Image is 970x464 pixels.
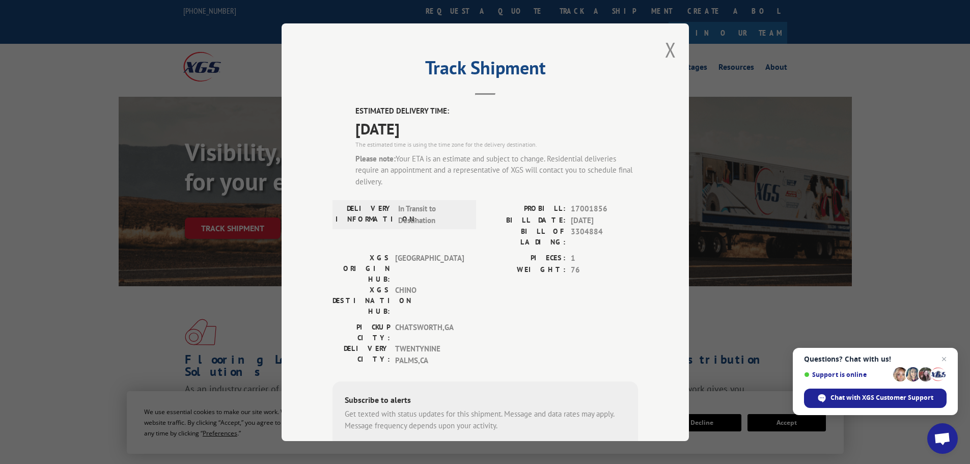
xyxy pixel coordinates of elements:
label: DELIVERY CITY: [332,343,390,366]
div: Open chat [927,423,958,454]
label: ESTIMATED DELIVERY TIME: [355,105,638,117]
label: PIECES: [485,253,566,264]
label: PICKUP CITY: [332,322,390,343]
div: The estimated time is using the time zone for the delivery destination. [355,140,638,149]
strong: Please note: [355,153,396,163]
span: 1 [571,253,638,264]
span: TWENTYNINE PALMS , CA [395,343,464,366]
label: WEIGHT: [485,264,566,276]
span: 17001856 [571,203,638,215]
span: Questions? Chat with us! [804,355,947,363]
label: XGS DESTINATION HUB: [332,285,390,317]
button: Close modal [665,36,676,63]
div: Subscribe to alerts [345,394,626,408]
span: 76 [571,264,638,276]
span: Chat with XGS Customer Support [830,393,933,402]
span: [GEOGRAPHIC_DATA] [395,253,464,285]
span: Support is online [804,371,890,378]
label: XGS ORIGIN HUB: [332,253,390,285]
label: PROBILL: [485,203,566,215]
div: Get texted with status updates for this shipment. Message and data rates may apply. Message frequ... [345,408,626,431]
span: CHINO [395,285,464,317]
label: DELIVERY INFORMATION: [336,203,393,226]
div: Chat with XGS Customer Support [804,389,947,408]
label: BILL OF LADING: [485,226,566,248]
span: CHATSWORTH , GA [395,322,464,343]
span: In Transit to Destination [398,203,467,226]
label: BILL DATE: [485,214,566,226]
span: [DATE] [571,214,638,226]
span: 3304884 [571,226,638,248]
span: Close chat [938,353,950,365]
h2: Track Shipment [332,61,638,80]
span: [DATE] [355,117,638,140]
div: Your ETA is an estimate and subject to change. Residential deliveries require an appointment and ... [355,153,638,187]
